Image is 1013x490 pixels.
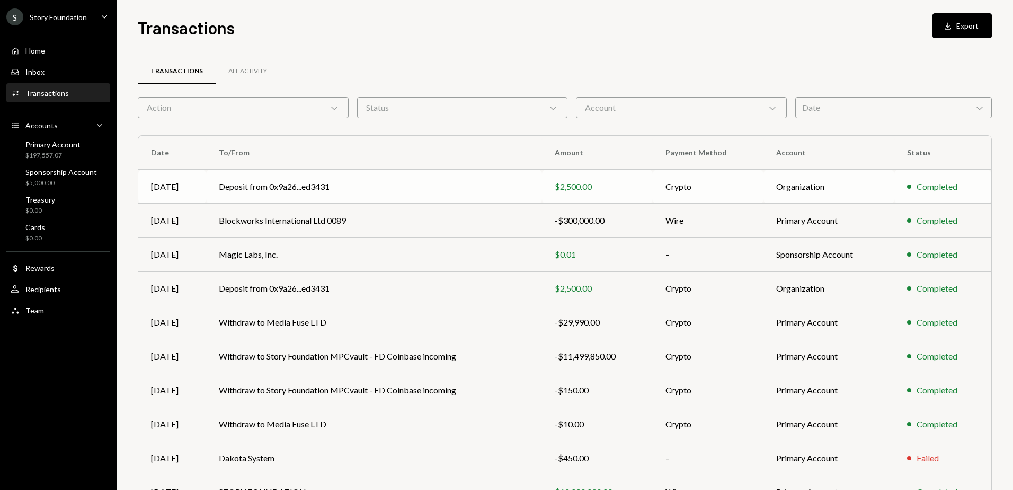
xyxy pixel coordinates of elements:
div: -$11,499,850.00 [555,350,639,363]
div: Home [25,46,45,55]
div: Story Foundation [30,13,87,22]
a: Treasury$0.00 [6,192,110,217]
td: Withdraw to Story Foundation MPCvault - FD Coinbase incoming [206,339,542,373]
td: Sponsorship Account [763,238,894,272]
div: Accounts [25,121,58,130]
div: $0.00 [25,234,45,243]
div: Failed [917,452,939,465]
div: -$300,000.00 [555,214,639,227]
div: Transactions [150,67,203,76]
td: Deposit from 0x9a26...ed3431 [206,170,542,204]
th: Account [763,136,894,170]
td: Crypto [653,272,764,305]
div: Completed [917,248,957,261]
td: Primary Account [763,441,894,475]
a: Inbox [6,62,110,81]
th: Date [138,136,206,170]
td: Crypto [653,305,764,339]
div: -$450.00 [555,452,639,465]
a: Sponsorship Account$5,000.00 [6,164,110,190]
a: Accounts [6,116,110,135]
td: Organization [763,170,894,204]
div: [DATE] [151,384,193,397]
div: Account [576,97,787,118]
a: Recipients [6,279,110,299]
div: Recipients [25,285,61,294]
th: To/From [206,136,542,170]
td: Blockworks International Ltd 0089 [206,204,542,238]
div: Transactions [25,89,69,98]
td: Primary Account [763,407,894,441]
div: [DATE] [151,214,193,227]
div: Inbox [25,67,45,76]
th: Payment Method [653,136,764,170]
div: Cards [25,223,45,232]
a: All Activity [216,58,280,85]
td: Magic Labs, Inc. [206,238,542,272]
div: All Activity [228,67,267,76]
div: $2,500.00 [555,282,639,295]
td: Primary Account [763,305,894,339]
div: $5,000.00 [25,179,97,188]
div: Primary Account [25,140,81,149]
div: [DATE] [151,180,193,193]
div: -$150.00 [555,384,639,397]
div: Treasury [25,195,55,204]
td: – [653,441,764,475]
a: Rewards [6,258,110,277]
td: Withdraw to Story Foundation MPCvault - FD Coinbase incoming [206,373,542,407]
h1: Transactions [138,17,235,38]
div: [DATE] [151,316,193,329]
th: Status [894,136,991,170]
div: Completed [917,316,957,329]
td: Crypto [653,339,764,373]
td: Withdraw to Media Fuse LTD [206,407,542,441]
button: Export [932,13,992,38]
th: Amount [542,136,652,170]
div: [DATE] [151,418,193,431]
td: – [653,238,764,272]
td: Primary Account [763,204,894,238]
td: Dakota System [206,441,542,475]
a: Transactions [6,83,110,102]
a: Primary Account$197,557.07 [6,137,110,162]
div: Completed [917,418,957,431]
a: Home [6,41,110,60]
div: [DATE] [151,350,193,363]
a: Transactions [138,58,216,85]
td: Deposit from 0x9a26...ed3431 [206,272,542,305]
div: Completed [917,214,957,227]
div: Completed [917,180,957,193]
div: Sponsorship Account [25,168,97,177]
td: Crypto [653,407,764,441]
div: Status [357,97,568,118]
a: Cards$0.00 [6,220,110,245]
td: Crypto [653,170,764,204]
td: Withdraw to Media Fuse LTD [206,305,542,339]
td: Primary Account [763,339,894,373]
div: [DATE] [151,282,193,295]
div: $2,500.00 [555,180,639,193]
div: Completed [917,350,957,363]
td: Primary Account [763,373,894,407]
div: $197,557.07 [25,151,81,160]
td: Crypto [653,373,764,407]
div: -$10.00 [555,418,639,431]
div: $0.01 [555,248,639,261]
div: [DATE] [151,452,193,465]
div: Team [25,306,44,315]
div: S [6,8,23,25]
div: Completed [917,384,957,397]
div: Action [138,97,349,118]
div: $0.00 [25,206,55,215]
td: Wire [653,204,764,238]
div: Completed [917,282,957,295]
div: Date [795,97,992,118]
a: Team [6,301,110,320]
div: Rewards [25,264,55,273]
div: [DATE] [151,248,193,261]
div: -$29,990.00 [555,316,639,329]
td: Organization [763,272,894,305]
